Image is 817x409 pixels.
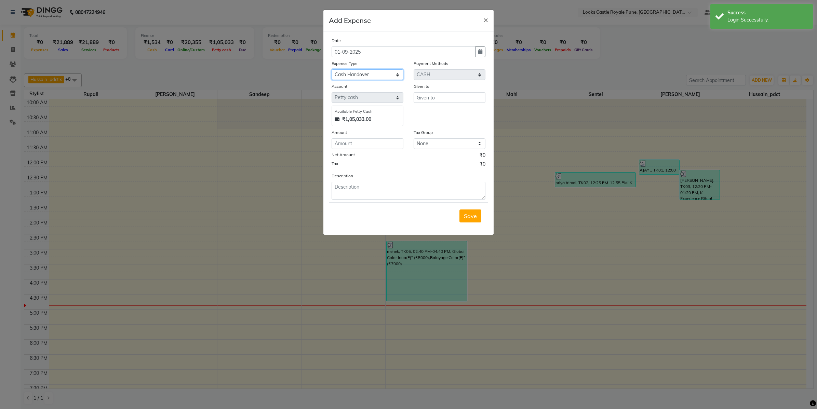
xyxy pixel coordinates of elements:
[459,209,481,222] button: Save
[480,161,485,169] span: ₹0
[332,152,355,158] label: Net Amount
[332,60,358,67] label: Expense Type
[414,83,429,90] label: Given to
[480,152,485,161] span: ₹0
[414,129,433,136] label: Tax Group
[332,83,347,90] label: Account
[329,15,371,26] h5: Add Expense
[414,92,485,103] input: Given to
[342,116,371,123] strong: ₹1,05,033.00
[332,173,353,179] label: Description
[478,10,494,29] button: Close
[727,16,808,24] div: Login Successfully.
[483,14,488,25] span: ×
[414,60,448,67] label: Payment Methods
[727,9,808,16] div: Success
[464,213,477,219] span: Save
[335,109,400,114] div: Available Petty Cash
[332,161,338,167] label: Tax
[332,38,341,44] label: Date
[332,129,347,136] label: Amount
[332,138,403,149] input: Amount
